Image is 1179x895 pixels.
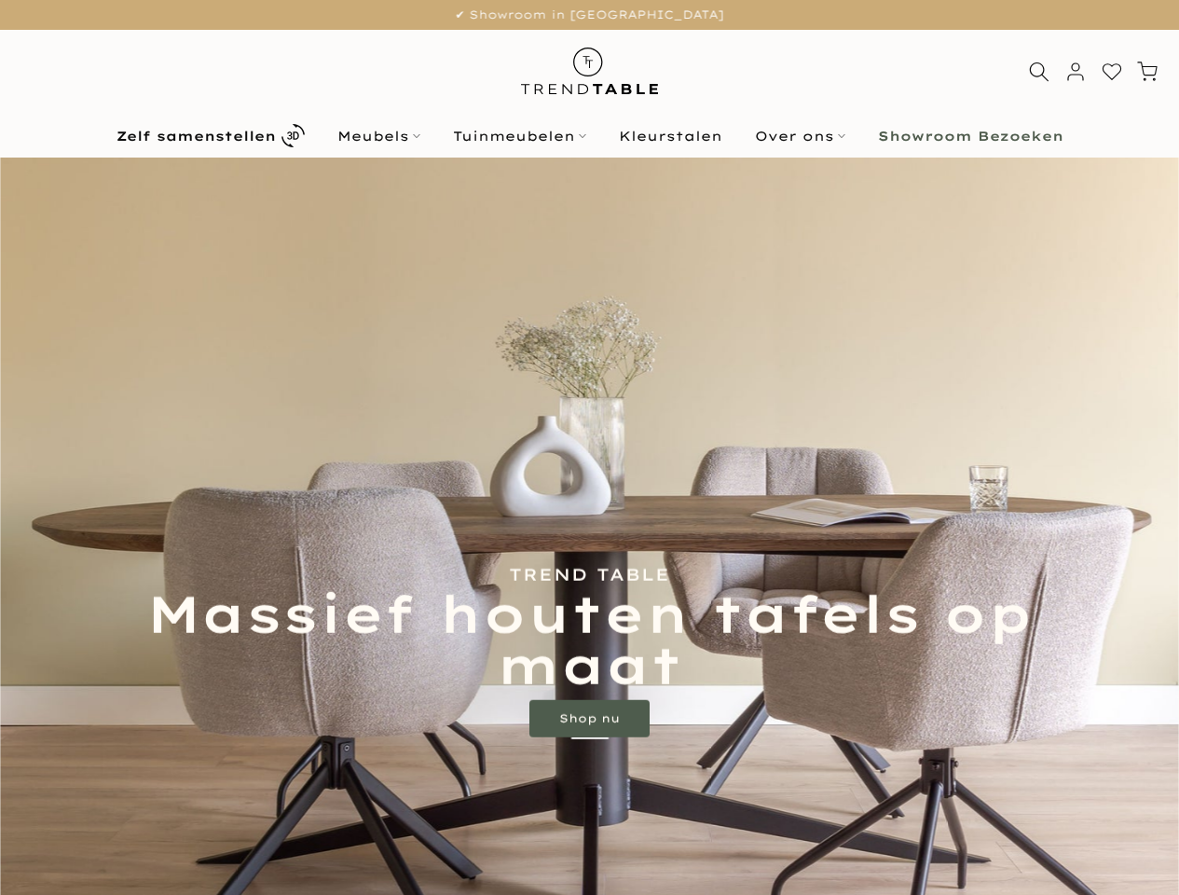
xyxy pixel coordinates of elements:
[861,125,1079,147] a: Showroom Bezoeken
[436,125,602,147] a: Tuinmeubelen
[529,700,650,737] a: Shop nu
[508,30,671,113] img: trend-table
[23,5,1156,25] p: ✔ Showroom in [GEOGRAPHIC_DATA]
[878,130,1063,143] b: Showroom Bezoeken
[602,125,738,147] a: Kleurstalen
[117,130,276,143] b: Zelf samenstellen
[2,800,95,893] iframe: toggle-frame
[100,119,321,152] a: Zelf samenstellen
[321,125,436,147] a: Meubels
[738,125,861,147] a: Over ons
